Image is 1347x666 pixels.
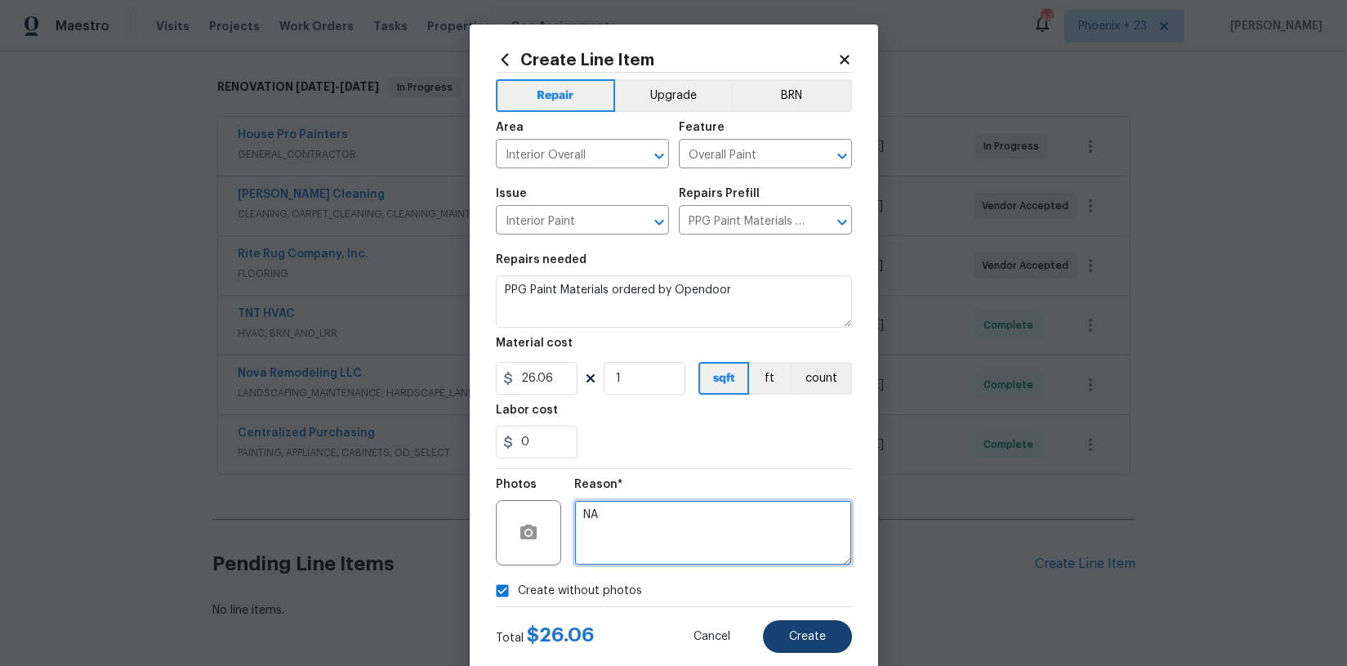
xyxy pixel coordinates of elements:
[527,625,595,645] span: $ 26.06
[648,145,671,168] button: Open
[496,79,616,112] button: Repair
[496,405,558,416] h5: Labor cost
[831,211,854,234] button: Open
[694,631,730,643] span: Cancel
[496,188,527,199] h5: Issue
[615,79,732,112] button: Upgrade
[496,337,573,349] h5: Material cost
[789,631,826,643] span: Create
[749,362,791,395] button: ft
[791,362,852,395] button: count
[574,479,622,490] h5: Reason*
[496,51,837,69] h2: Create Line Item
[574,500,852,565] textarea: NA
[496,254,587,266] h5: Repairs needed
[648,211,671,234] button: Open
[831,145,854,168] button: Open
[518,583,642,600] span: Create without photos
[732,79,852,112] button: BRN
[667,620,756,653] button: Cancel
[496,479,537,490] h5: Photos
[679,188,760,199] h5: Repairs Prefill
[496,627,595,646] div: Total
[679,122,725,133] h5: Feature
[496,275,852,328] textarea: PPG Paint Materials ordered by Opendoor
[496,122,524,133] h5: Area
[698,362,749,395] button: sqft
[763,620,852,653] button: Create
